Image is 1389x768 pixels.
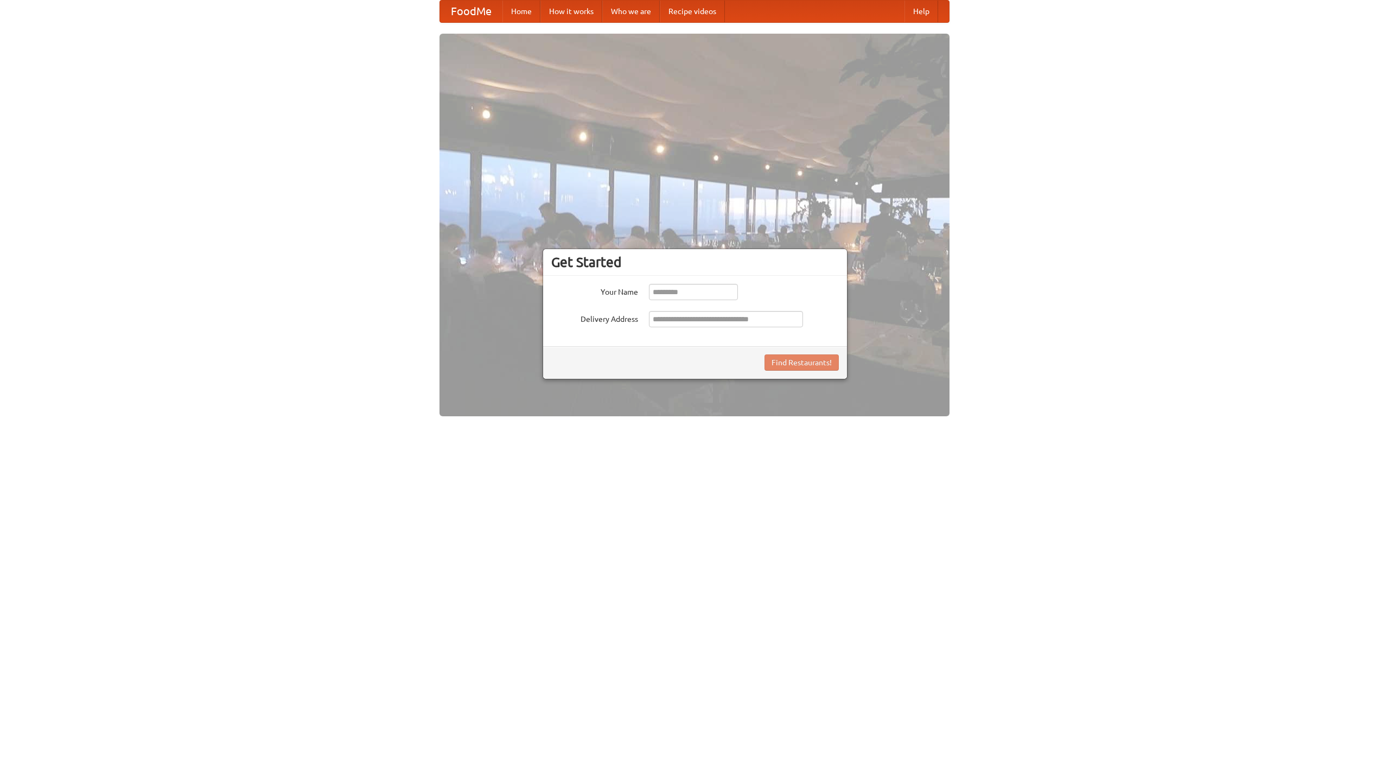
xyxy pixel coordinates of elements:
a: Recipe videos [660,1,725,22]
a: FoodMe [440,1,502,22]
a: Help [904,1,938,22]
button: Find Restaurants! [764,354,839,371]
a: Home [502,1,540,22]
h3: Get Started [551,254,839,270]
label: Your Name [551,284,638,297]
label: Delivery Address [551,311,638,325]
a: How it works [540,1,602,22]
a: Who we are [602,1,660,22]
